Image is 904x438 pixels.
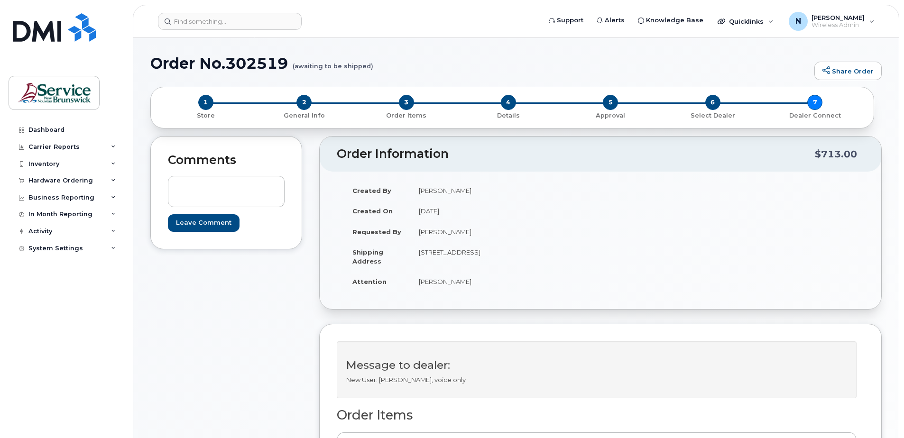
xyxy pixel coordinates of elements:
[162,111,249,120] p: Store
[346,375,847,384] p: New User: [PERSON_NAME], voice only
[461,111,555,120] p: Details
[815,145,857,163] div: $713.00
[352,207,393,215] strong: Created On
[399,95,414,110] span: 3
[337,147,815,161] h2: Order Information
[410,271,593,292] td: [PERSON_NAME]
[457,110,559,120] a: 4 Details
[150,55,810,72] h1: Order No.302519
[293,55,373,70] small: (awaiting to be shipped)
[563,111,658,120] p: Approval
[352,187,391,194] strong: Created By
[665,111,760,120] p: Select Dealer
[337,408,857,422] h2: Order Items
[352,228,401,236] strong: Requested By
[814,62,882,81] a: Share Order
[662,110,764,120] a: 6 Select Dealer
[352,278,387,285] strong: Attention
[352,248,383,265] strong: Shipping Address
[359,111,453,120] p: Order Items
[158,110,253,120] a: 1 Store
[410,242,593,271] td: [STREET_ADDRESS]
[560,110,662,120] a: 5 Approval
[355,110,457,120] a: 3 Order Items
[296,95,312,110] span: 2
[501,95,516,110] span: 4
[198,95,213,110] span: 1
[705,95,720,110] span: 6
[253,110,355,120] a: 2 General Info
[410,201,593,221] td: [DATE]
[346,359,847,371] h3: Message to dealer:
[410,221,593,242] td: [PERSON_NAME]
[168,154,285,167] h2: Comments
[257,111,351,120] p: General Info
[168,214,240,232] input: Leave Comment
[410,180,593,201] td: [PERSON_NAME]
[603,95,618,110] span: 5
